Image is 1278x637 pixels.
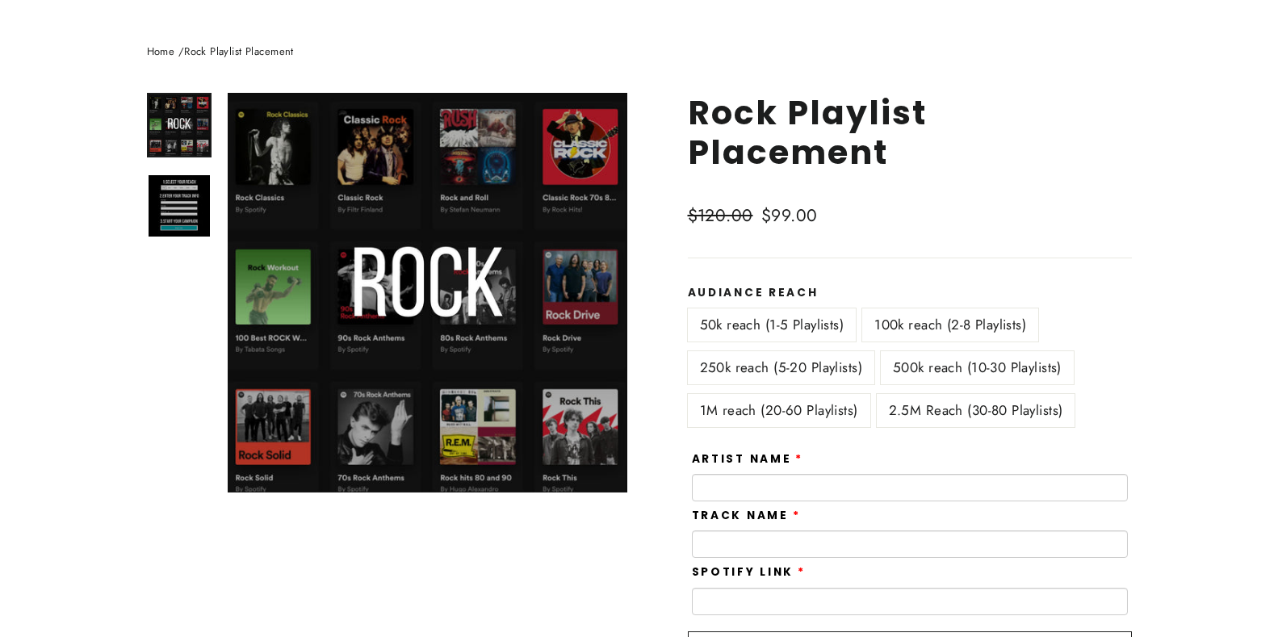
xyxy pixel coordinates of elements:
span: $120.00 [688,203,753,228]
label: 250k reach (5-20 Playlists) [688,351,874,384]
h1: Rock Playlist Placement [688,93,1132,172]
label: Artist Name [692,453,804,466]
label: Spotify Link [692,566,806,579]
label: 100k reach (2-8 Playlists) [862,308,1038,342]
label: 50k reach (1-5 Playlists) [688,308,857,342]
span: $99.00 [761,203,818,228]
a: Home [147,44,175,59]
nav: breadcrumbs [147,44,1132,61]
img: Rock Playlist Placement [149,175,210,237]
label: Track Name [692,509,801,522]
span: / [178,44,184,59]
label: 1M reach (20-60 Playlists) [688,394,870,427]
label: 500k reach (10-30 Playlists) [881,351,1074,384]
img: Rock Playlist Placement [149,94,210,156]
label: 2.5M Reach (30-80 Playlists) [877,394,1075,427]
label: Audiance Reach [688,287,1132,300]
